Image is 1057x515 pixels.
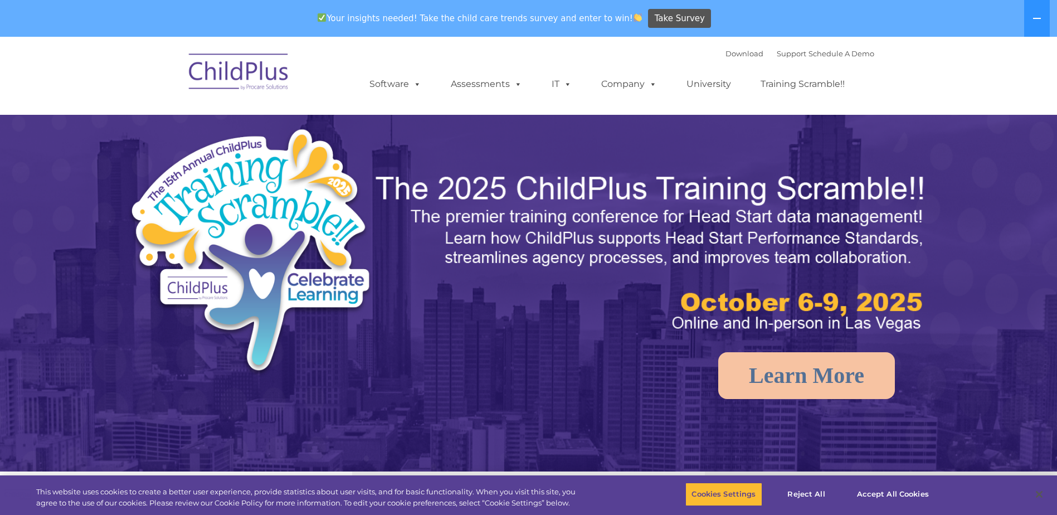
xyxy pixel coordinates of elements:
[318,13,326,22] img: ✅
[675,73,742,95] a: University
[313,7,647,29] span: Your insights needed! Take the child care trends survey and enter to win!
[358,73,432,95] a: Software
[749,73,856,95] a: Training Scramble!!
[590,73,668,95] a: Company
[685,483,762,506] button: Cookies Settings
[777,49,806,58] a: Support
[725,49,874,58] font: |
[648,9,711,28] a: Take Survey
[725,49,763,58] a: Download
[772,483,841,506] button: Reject All
[655,9,705,28] span: Take Survey
[851,483,935,506] button: Accept All Cookies
[808,49,874,58] a: Schedule A Demo
[1027,482,1051,507] button: Close
[540,73,583,95] a: IT
[718,352,895,399] a: Learn More
[183,46,295,101] img: ChildPlus by Procare Solutions
[440,73,533,95] a: Assessments
[36,487,581,508] div: This website uses cookies to create a better user experience, provide statistics about user visit...
[634,13,642,22] img: 👏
